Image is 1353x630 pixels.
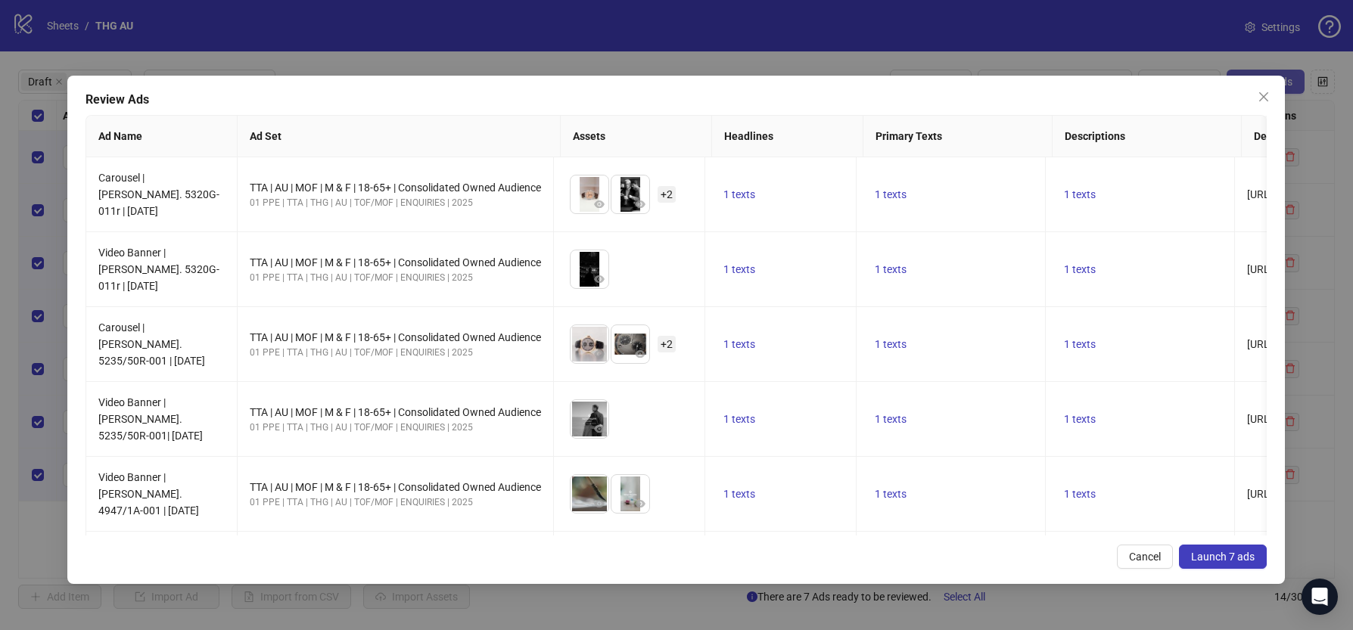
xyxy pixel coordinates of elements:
[723,188,755,200] span: 1 texts
[635,498,645,509] span: eye
[250,196,541,210] div: 01 PPE | TTA | THG | AU | TOF/MOF | ENQUIRIES | 2025
[717,485,761,503] button: 1 texts
[98,321,205,367] span: Carousel | [PERSON_NAME]. 5235/50R-001 | [DATE]
[1180,545,1267,569] button: Launch 7 ads
[1058,335,1102,353] button: 1 texts
[1258,91,1271,103] span: close
[631,345,649,363] button: Preview
[1064,263,1096,275] span: 1 texts
[723,263,755,275] span: 1 texts
[723,413,755,425] span: 1 texts
[571,175,608,213] img: Asset 1
[1064,188,1096,200] span: 1 texts
[717,410,761,428] button: 1 texts
[875,188,907,200] span: 1 texts
[238,116,561,157] th: Ad Set
[1058,185,1102,203] button: 1 texts
[594,498,605,509] span: eye
[250,346,541,360] div: 01 PPE | TTA | THG | AU | TOF/MOF | ENQUIRIES | 2025
[869,260,913,278] button: 1 texts
[86,116,238,157] th: Ad Name
[717,185,761,203] button: 1 texts
[590,345,608,363] button: Preview
[864,116,1053,157] th: Primary Texts
[594,274,605,284] span: eye
[631,495,649,513] button: Preview
[611,175,649,213] img: Asset 2
[250,479,541,495] div: TTA | AU | MOF | M & F | 18-65+ | Consolidated Owned Audience
[250,329,541,346] div: TTA | AU | MOF | M & F | 18-65+ | Consolidated Owned Audience
[723,488,755,500] span: 1 texts
[611,475,649,513] img: Asset 2
[590,195,608,213] button: Preview
[571,400,608,438] img: Asset 1
[250,179,541,196] div: TTA | AU | MOF | M & F | 18-65+ | Consolidated Owned Audience
[1053,116,1243,157] th: Descriptions
[250,254,541,271] div: TTA | AU | MOF | M & F | 18-65+ | Consolidated Owned Audience
[1064,488,1096,500] span: 1 texts
[594,199,605,209] span: eye
[713,116,864,157] th: Headlines
[723,338,755,350] span: 1 texts
[658,336,676,352] span: + 2
[590,495,608,513] button: Preview
[658,186,676,203] span: + 2
[717,260,761,278] button: 1 texts
[611,325,649,363] img: Asset 2
[1064,413,1096,425] span: 1 texts
[869,485,913,503] button: 1 texts
[594,349,605,359] span: eye
[98,471,199,517] span: Video Banner | [PERSON_NAME]. 4947/1A-001 | [DATE]
[86,91,1267,109] div: Review Ads
[1058,485,1102,503] button: 1 texts
[875,338,907,350] span: 1 texts
[590,420,608,438] button: Preview
[631,195,649,213] button: Preview
[717,335,761,353] button: 1 texts
[571,250,608,288] img: Asset 1
[1058,410,1102,428] button: 1 texts
[98,396,203,442] span: Video Banner | [PERSON_NAME]. 5235/50R-001| [DATE]
[571,475,608,513] img: Asset 1
[875,263,907,275] span: 1 texts
[98,247,219,292] span: Video Banner | [PERSON_NAME]. 5320G-011r | [DATE]
[594,424,605,434] span: eye
[1130,551,1162,563] span: Cancel
[875,488,907,500] span: 1 texts
[98,172,219,217] span: Carousel | [PERSON_NAME]. 5320G-011r | [DATE]
[590,270,608,288] button: Preview
[250,421,541,435] div: 01 PPE | TTA | THG | AU | TOF/MOF | ENQUIRIES | 2025
[869,185,913,203] button: 1 texts
[250,495,541,510] div: 01 PPE | TTA | THG | AU | TOF/MOF | ENQUIRIES | 2025
[250,271,541,285] div: 01 PPE | TTA | THG | AU | TOF/MOF | ENQUIRIES | 2025
[869,335,913,353] button: 1 texts
[1118,545,1174,569] button: Cancel
[1064,338,1096,350] span: 1 texts
[869,410,913,428] button: 1 texts
[1302,579,1338,615] div: Open Intercom Messenger
[1192,551,1255,563] span: Launch 7 ads
[1252,85,1277,109] button: Close
[635,349,645,359] span: eye
[635,199,645,209] span: eye
[1058,260,1102,278] button: 1 texts
[875,413,907,425] span: 1 texts
[561,116,713,157] th: Assets
[250,404,541,421] div: TTA | AU | MOF | M & F | 18-65+ | Consolidated Owned Audience
[571,325,608,363] img: Asset 1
